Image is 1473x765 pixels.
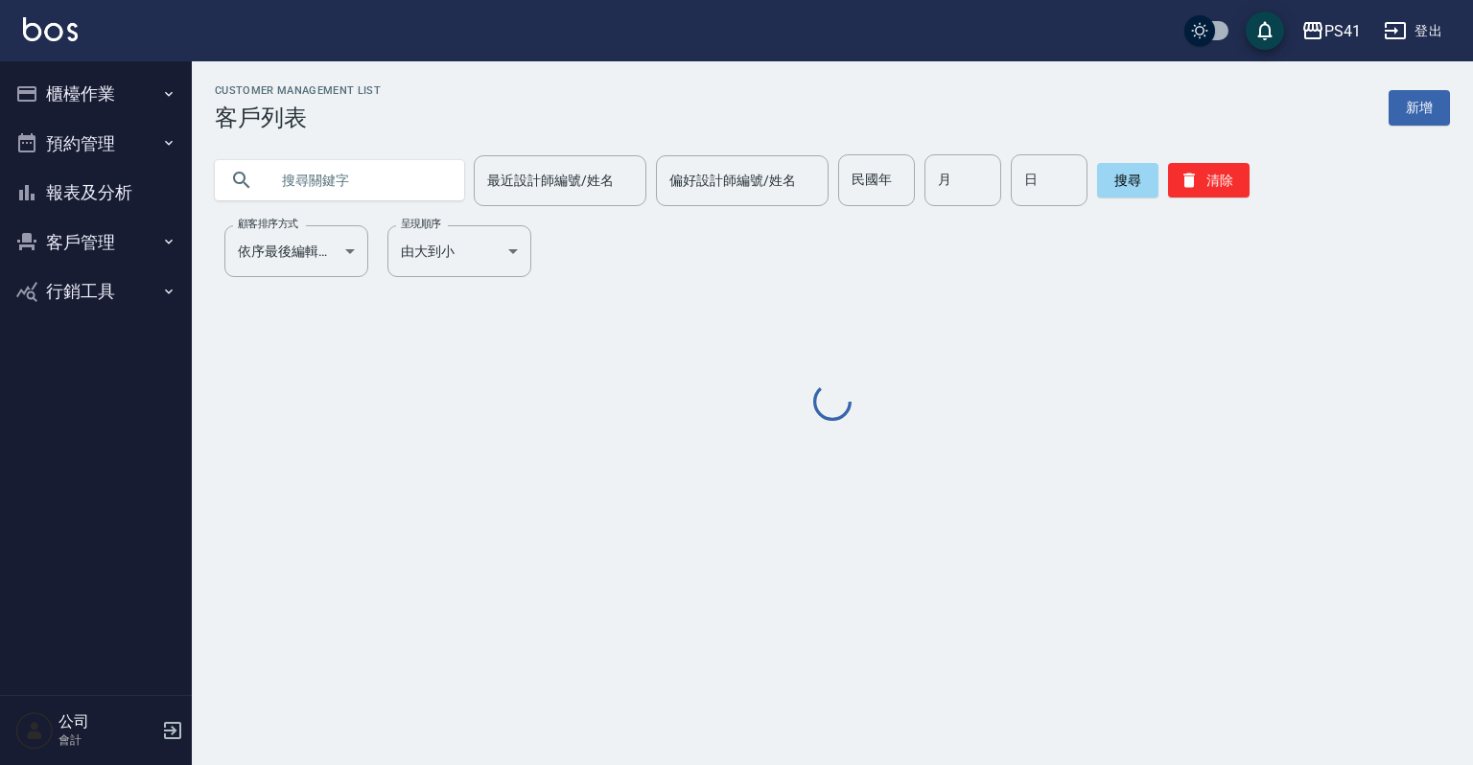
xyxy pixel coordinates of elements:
div: 由大到小 [387,225,531,277]
h2: Customer Management List [215,84,381,97]
button: 清除 [1168,163,1250,197]
h5: 公司 [58,712,156,731]
img: Person [15,711,54,750]
button: PS41 [1294,12,1368,51]
button: 櫃檯作業 [8,69,184,119]
div: 依序最後編輯時間 [224,225,368,277]
button: 預約管理 [8,119,184,169]
button: save [1246,12,1284,50]
label: 呈現順序 [401,217,441,231]
button: 登出 [1376,13,1450,49]
h3: 客戶列表 [215,104,381,131]
button: 行銷工具 [8,267,184,316]
a: 新增 [1389,90,1450,126]
button: 報表及分析 [8,168,184,218]
button: 搜尋 [1097,163,1158,197]
div: PS41 [1324,19,1361,43]
label: 顧客排序方式 [238,217,298,231]
img: Logo [23,17,78,41]
p: 會計 [58,731,156,749]
input: 搜尋關鍵字 [269,154,449,206]
button: 客戶管理 [8,218,184,267]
